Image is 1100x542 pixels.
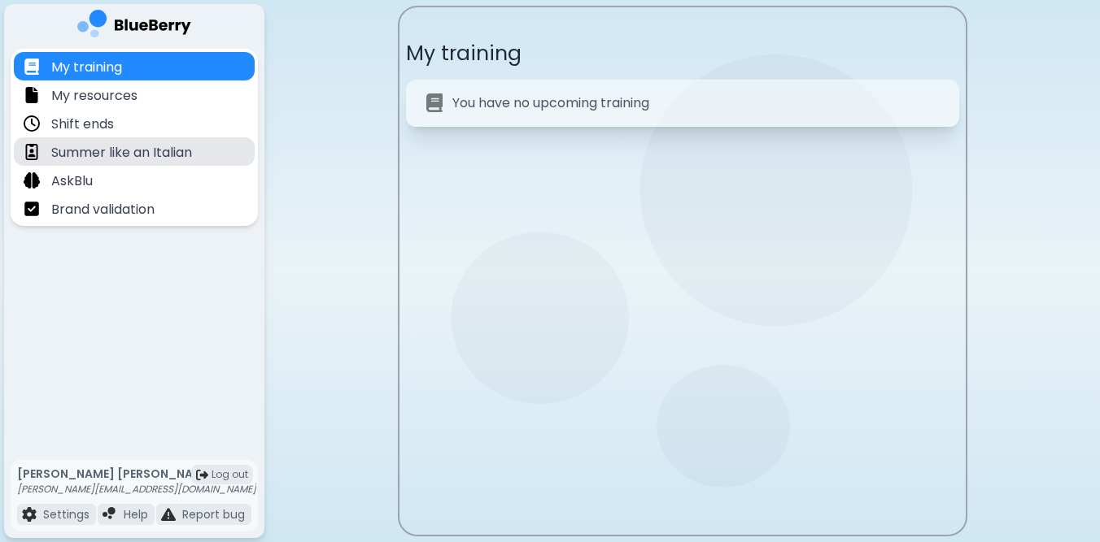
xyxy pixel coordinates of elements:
[24,172,40,189] img: file icon
[51,86,137,106] p: My resources
[51,171,93,191] p: AskBlu
[43,507,89,522] p: Settings
[24,87,40,103] img: file icon
[196,469,208,481] img: logout
[24,115,40,132] img: file icon
[51,143,192,163] p: Summer like an Italian
[452,93,649,113] p: You have no upcoming training
[17,466,256,481] p: [PERSON_NAME] [PERSON_NAME]
[103,507,117,522] img: file icon
[124,507,148,522] p: Help
[51,200,155,219] p: Brand validation
[51,115,114,134] p: Shift ends
[24,59,40,75] img: file icon
[212,468,248,481] span: Log out
[22,507,37,522] img: file icon
[161,507,176,522] img: file icon
[182,507,245,522] p: Report bug
[426,93,443,112] img: No modules
[51,58,122,77] p: My training
[77,10,191,43] img: company logo
[24,144,40,160] img: file icon
[17,483,256,496] p: [PERSON_NAME][EMAIL_ADDRESS][DOMAIN_NAME]
[24,201,40,217] img: file icon
[406,40,959,67] p: My training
